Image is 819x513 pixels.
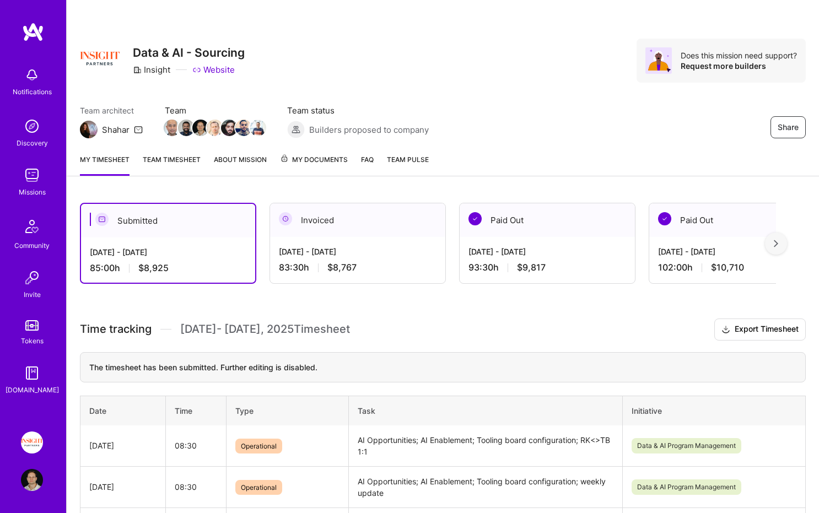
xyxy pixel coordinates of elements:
[214,154,267,176] a: About Mission
[18,469,46,491] a: User Avatar
[208,118,222,137] a: Team Member Avatar
[193,118,208,137] a: Team Member Avatar
[348,466,623,507] td: AI Opportunities; AI Enablement; Tooling board configuration; weekly update
[711,262,744,273] span: $10,710
[95,213,109,226] img: Submitted
[17,137,48,149] div: Discovery
[279,262,437,273] div: 83:30 h
[222,118,236,137] a: Team Member Avatar
[80,154,130,176] a: My timesheet
[280,154,348,176] a: My Documents
[90,246,246,258] div: [DATE] - [DATE]
[165,396,227,425] th: Time
[235,480,282,495] span: Operational
[468,262,626,273] div: 93:30 h
[681,61,797,71] div: Request more builders
[309,124,429,136] span: Builders proposed to company
[21,267,43,289] img: Invite
[21,115,43,137] img: discovery
[250,120,266,136] img: Team Member Avatar
[632,438,741,453] span: Data & AI Program Management
[25,320,39,331] img: tokens
[468,246,626,257] div: [DATE] - [DATE]
[138,262,169,274] span: $8,925
[13,86,52,98] div: Notifications
[80,105,143,116] span: Team architect
[658,262,816,273] div: 102:00 h
[179,118,193,137] a: Team Member Avatar
[460,203,635,237] div: Paid Out
[774,240,778,247] img: right
[178,120,195,136] img: Team Member Avatar
[134,125,143,134] i: icon Mail
[21,335,44,347] div: Tokens
[6,384,59,396] div: [DOMAIN_NAME]
[80,396,166,425] th: Date
[778,122,799,133] span: Share
[133,64,170,75] div: Insight
[80,121,98,138] img: Team Architect
[658,212,671,225] img: Paid Out
[632,479,741,495] span: Data & AI Program Management
[24,289,41,300] div: Invite
[681,50,797,61] div: Does this mission need support?
[517,262,546,273] span: $9,817
[387,154,429,176] a: Team Pulse
[348,425,623,467] td: AI Opportunities; AI Enablement; Tooling board configuration; RK<>TB 1:1
[279,212,292,225] img: Invoiced
[14,240,50,251] div: Community
[133,66,142,74] i: icon CompanyGray
[21,362,43,384] img: guide book
[18,431,46,453] a: Insight Partners: Data & AI - Sourcing
[21,431,43,453] img: Insight Partners: Data & AI - Sourcing
[287,121,305,138] img: Builders proposed to company
[89,440,157,451] div: [DATE]
[133,46,245,60] h3: Data & AI - Sourcing
[361,154,374,176] a: FAQ
[280,154,348,166] span: My Documents
[287,105,429,116] span: Team status
[21,164,43,186] img: teamwork
[80,352,806,382] div: The timesheet has been submitted. Further editing is disabled.
[468,212,482,225] img: Paid Out
[235,439,282,453] span: Operational
[89,481,157,493] div: [DATE]
[348,396,623,425] th: Task
[235,120,252,136] img: Team Member Avatar
[251,118,265,137] a: Team Member Avatar
[102,124,130,136] div: Shahar
[81,204,255,237] div: Submitted
[22,22,44,42] img: logo
[721,324,730,336] i: icon Download
[180,322,350,336] span: [DATE] - [DATE] , 2025 Timesheet
[21,64,43,86] img: bell
[770,116,806,138] button: Share
[207,120,223,136] img: Team Member Avatar
[165,466,227,507] td: 08:30
[279,246,437,257] div: [DATE] - [DATE]
[387,155,429,164] span: Team Pulse
[19,213,45,240] img: Community
[165,118,179,137] a: Team Member Avatar
[192,120,209,136] img: Team Member Avatar
[645,47,672,74] img: Avatar
[19,186,46,198] div: Missions
[165,105,265,116] span: Team
[327,262,357,273] span: $8,767
[165,425,227,467] td: 08:30
[90,262,246,274] div: 85:00 h
[221,120,238,136] img: Team Member Avatar
[270,203,445,237] div: Invoiced
[80,322,152,336] span: Time tracking
[143,154,201,176] a: Team timesheet
[80,39,120,78] img: Company Logo
[623,396,806,425] th: Initiative
[21,469,43,491] img: User Avatar
[227,396,348,425] th: Type
[658,246,816,257] div: [DATE] - [DATE]
[714,318,806,341] button: Export Timesheet
[164,120,180,136] img: Team Member Avatar
[236,118,251,137] a: Team Member Avatar
[192,64,235,75] a: Website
